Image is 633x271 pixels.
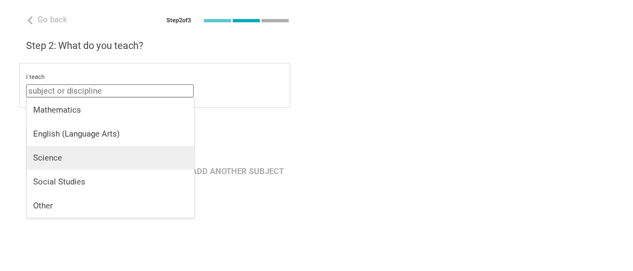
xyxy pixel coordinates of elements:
h3: Step 2: What do you teach? [26,39,290,52]
div: Step 2 of 3 [166,17,191,24]
span: Go back [38,15,67,24]
input: subject or discipline [26,84,194,97]
div: I teach [26,73,283,81]
div: + Add another subject [178,161,290,182]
